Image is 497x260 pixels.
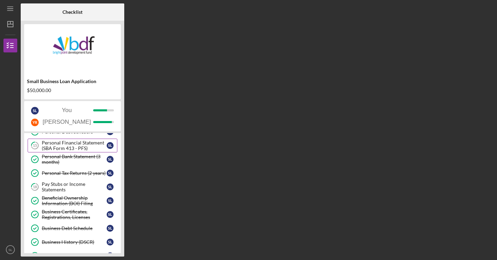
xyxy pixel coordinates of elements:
div: Personal Bank Statement (3 months) [42,154,107,165]
div: Pay Stubs or Income Statements [42,181,107,192]
div: Business History (DSCR) [42,239,107,245]
a: Business Debt ScheduleSL [28,221,117,235]
div: S L [107,211,114,218]
a: Business Certificates, Registrations, LicensesSL [28,208,117,221]
tspan: 15 [33,143,37,148]
div: Personal Tax Returns (2 years) [42,170,107,176]
img: Product logo [24,28,121,69]
div: S L [107,142,114,149]
div: S L [107,239,114,246]
div: Beneficial Ownership Information (BOI) Filing [42,195,107,206]
a: Beneficial Ownership Information (BOI) FilingSL [28,194,117,208]
a: 18Pay Stubs or Income StatementsSL [28,180,117,194]
a: Business History (DSCR)SL [28,235,117,249]
div: $50,000.00 [27,88,118,93]
text: SL [8,248,12,252]
div: Business Debt Schedule [42,226,107,231]
div: Small Business Loan Application [27,79,118,84]
div: S L [31,107,39,114]
div: Personal Financial Statement (SBA Form 413 - PFS) [42,140,107,151]
div: Business Certificates, Registrations, Licenses [42,209,107,220]
button: SL [3,243,17,257]
div: S L [107,183,114,190]
div: S L [107,197,114,204]
a: Personal Tax Returns (2 years)SL [28,166,117,180]
div: S L [107,225,114,232]
a: Personal Bank Statement (3 months)SL [28,152,117,166]
tspan: 18 [33,185,37,189]
div: S L [107,252,114,259]
div: S L [107,170,114,177]
a: 15Personal Financial Statement (SBA Form 413 - PFS)SL [28,139,117,152]
div: Y R [31,119,39,126]
b: Checklist [62,9,82,15]
div: S L [107,156,114,163]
